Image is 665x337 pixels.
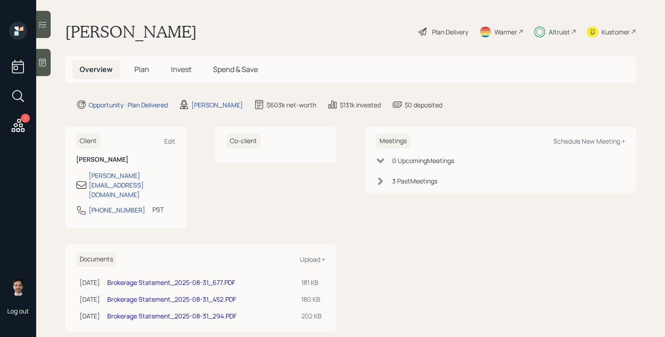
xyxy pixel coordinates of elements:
div: $0 deposited [404,100,442,110]
div: 0 Upcoming Meeting s [392,156,454,165]
a: Brokerage Statement_2025-08-31_294.PDF [107,312,237,320]
span: Invest [171,64,191,74]
div: Log out [7,307,29,315]
div: 202 KB [301,311,322,321]
div: [PERSON_NAME][EMAIL_ADDRESS][DOMAIN_NAME] [89,171,176,199]
a: Brokerage Statement_2025-08-31_452.PDF [107,295,236,303]
div: Warmer [494,27,517,37]
div: Schedule New Meeting + [553,137,625,145]
span: Plan [134,64,149,74]
div: PST [152,205,164,214]
a: Brokerage Statement_2025-08-31_677.PDF [107,278,235,287]
div: Altruist [549,27,570,37]
div: [DATE] [80,311,100,321]
div: $603k net-worth [266,100,316,110]
div: [PHONE_NUMBER] [89,205,145,215]
div: [PERSON_NAME] [191,100,243,110]
h1: [PERSON_NAME] [65,22,197,42]
div: [DATE] [80,294,100,304]
div: 180 KB [301,294,322,304]
h6: Meetings [376,134,410,149]
div: Edit [164,137,176,145]
h6: Documents [76,252,117,267]
h6: Co-client [226,134,261,149]
div: Kustomer [602,27,630,37]
div: 181 KB [301,278,322,287]
div: $131k invested [340,100,381,110]
div: Plan Delivery [432,27,468,37]
span: Overview [80,64,113,74]
div: Opportunity · Plan Delivered [89,100,168,110]
div: [DATE] [80,278,100,287]
h6: Client [76,134,100,149]
div: 3 Past Meeting s [392,176,437,186]
span: Spend & Save [213,64,258,74]
div: 1 [21,114,30,123]
h6: [PERSON_NAME] [76,156,176,164]
img: jonah-coleman-headshot.png [9,278,27,296]
div: Upload + [300,255,325,264]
